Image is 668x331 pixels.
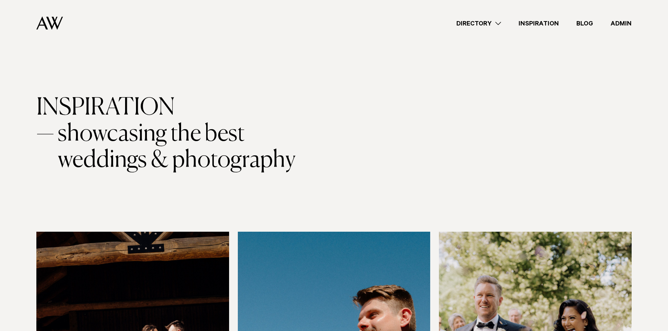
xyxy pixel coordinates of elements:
span: showcasing the best weddings & photography [58,121,327,174]
img: Auckland Weddings Logo [36,16,63,30]
h1: INSPIRATION [36,95,632,174]
a: Blog [568,19,602,28]
a: Directory [448,19,510,28]
a: Admin [602,19,640,28]
a: Inspiration [510,19,568,28]
span: — [36,121,54,174]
